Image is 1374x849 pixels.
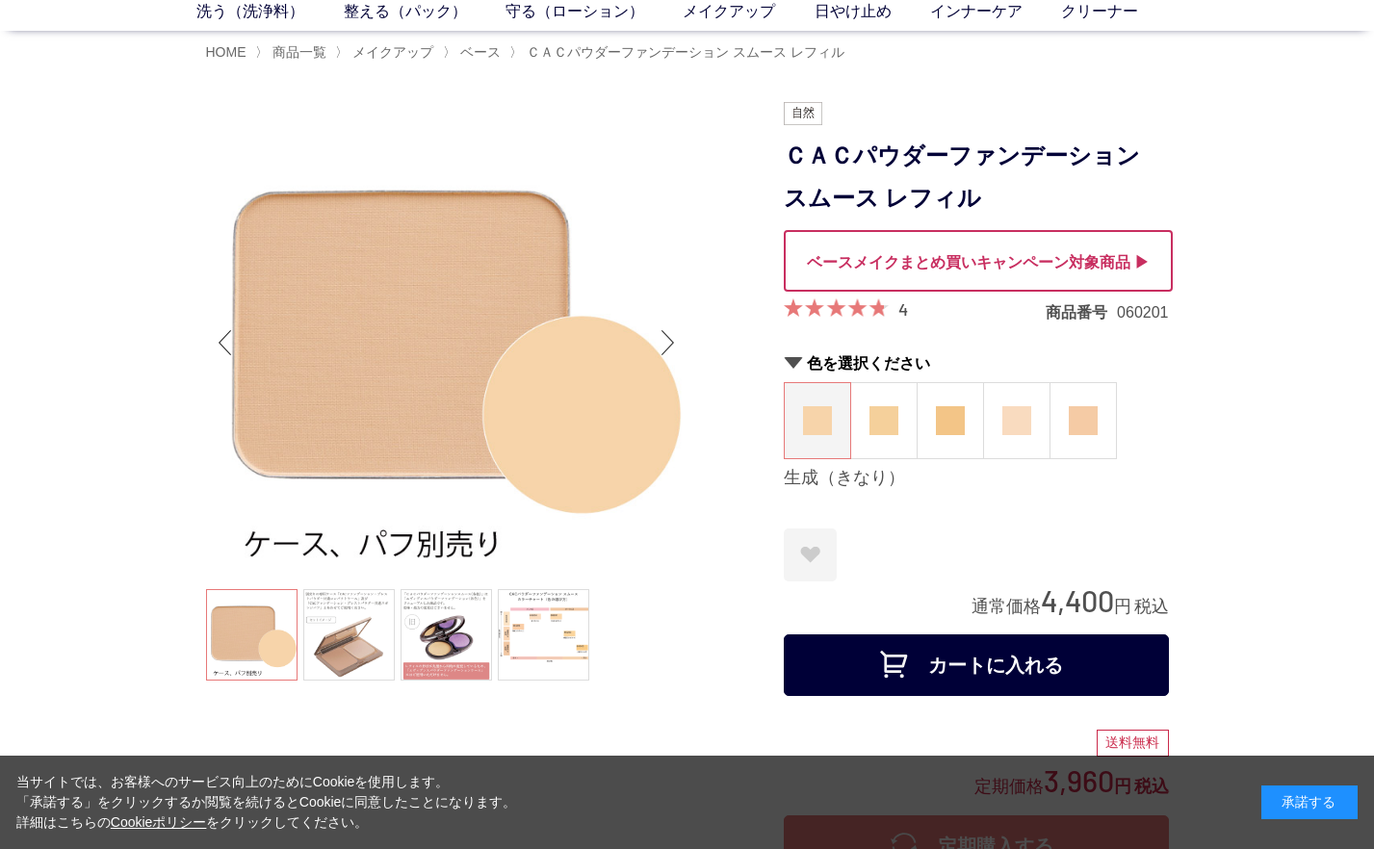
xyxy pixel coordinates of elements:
li: 〉 [255,43,331,62]
dl: 薄紅（うすべに） [1050,382,1117,459]
img: ＣＡＣパウダーファンデーション スムース レフィル 生成（きなり） [206,102,687,583]
div: 送料無料 [1097,730,1169,757]
h1: ＣＡＣパウダーファンデーション スムース レフィル [784,135,1169,221]
span: 円 [1114,597,1131,616]
a: メイクアップ [349,44,433,60]
div: Next slide [649,304,687,381]
div: Previous slide [206,304,245,381]
a: ＣＡＣパウダーファンデーション スムース レフィル [523,44,844,60]
a: 桜（さくら） [984,383,1050,458]
div: 生成（きなり） [784,467,1169,490]
a: HOME [206,44,246,60]
img: 桜（さくら） [1002,406,1031,435]
dl: 桜（さくら） [983,382,1050,459]
a: Cookieポリシー [111,814,207,830]
span: 税込 [1134,597,1169,616]
dt: 商品番号 [1046,302,1117,322]
span: 通常価格 [972,597,1041,616]
a: 蜂蜜（はちみつ） [851,383,917,458]
div: 承諾する [1261,785,1358,819]
li: 〉 [443,43,506,62]
span: ベース [460,44,501,60]
a: 商品一覧 [269,44,326,60]
img: 薄紅（うすべに） [1069,406,1098,435]
img: 自然 [784,102,823,125]
img: 蜂蜜（はちみつ） [869,406,898,435]
span: 商品一覧 [272,44,326,60]
li: 〉 [335,43,438,62]
img: 生成（きなり） [803,406,832,435]
a: ベース [456,44,501,60]
a: 薄紅（うすべに） [1050,383,1116,458]
div: 当サイトでは、お客様へのサービス向上のためにCookieを使用します。 「承諾する」をクリックするか閲覧を続けるとCookieに同意したことになります。 詳細はこちらの をクリックしてください。 [16,772,517,833]
dd: 060201 [1117,302,1168,322]
span: ＣＡＣパウダーファンデーション スムース レフィル [527,44,844,60]
dl: 小麦（こむぎ） [917,382,984,459]
h2: 色を選択ください [784,353,1169,373]
button: カートに入れる [784,634,1169,696]
dl: 生成（きなり） [784,382,851,459]
span: 4,400 [1041,582,1114,618]
li: 〉 [509,43,849,62]
img: 小麦（こむぎ） [936,406,965,435]
dl: 蜂蜜（はちみつ） [850,382,918,459]
a: 4 [898,298,908,320]
a: お気に入りに登録する [784,528,837,581]
a: 小麦（こむぎ） [918,383,983,458]
span: メイクアップ [352,44,433,60]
